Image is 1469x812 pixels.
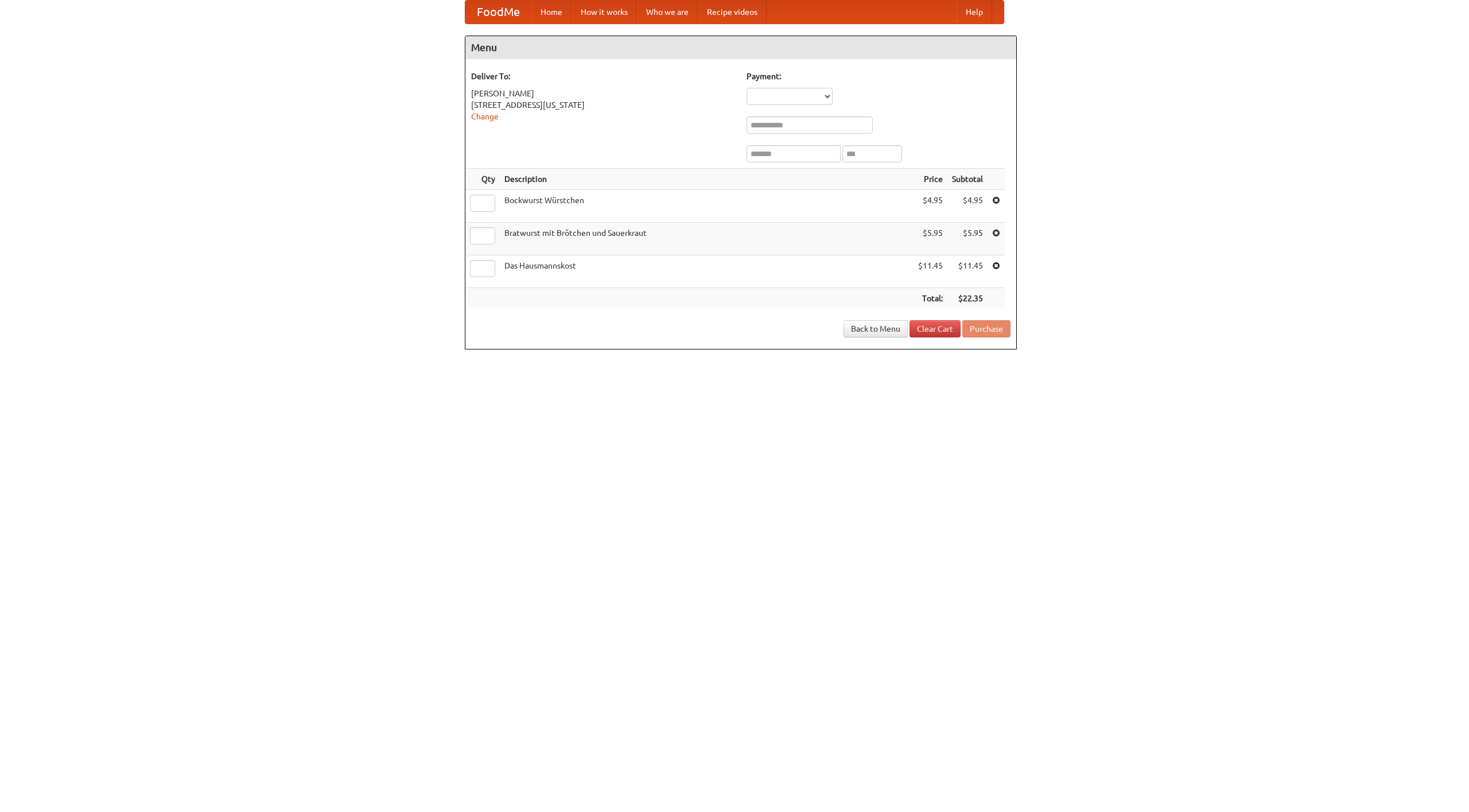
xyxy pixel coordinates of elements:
[914,255,947,288] td: $11.45
[465,36,1016,59] h4: Menu
[471,71,735,82] h5: Deliver To:
[914,223,947,255] td: $5.95
[957,1,992,24] a: Help
[914,169,947,190] th: Price
[500,169,914,190] th: Description
[465,169,500,190] th: Qty
[962,320,1011,337] button: Purchase
[500,190,914,223] td: Bockwurst Würstchen
[844,320,908,337] a: Back to Menu
[637,1,698,24] a: Who we are
[471,112,499,121] a: Change
[465,1,531,24] a: FoodMe
[914,190,947,223] td: $4.95
[500,223,914,255] td: Bratwurst mit Brötchen und Sauerkraut
[947,255,988,288] td: $11.45
[947,288,988,309] th: $22.35
[947,190,988,223] td: $4.95
[471,99,735,111] div: [STREET_ADDRESS][US_STATE]
[947,223,988,255] td: $5.95
[572,1,637,24] a: How it works
[747,71,1011,82] h5: Payment:
[947,169,988,190] th: Subtotal
[914,288,947,309] th: Total:
[471,88,735,99] div: [PERSON_NAME]
[910,320,961,337] a: Clear Cart
[531,1,572,24] a: Home
[698,1,767,24] a: Recipe videos
[500,255,914,288] td: Das Hausmannskost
